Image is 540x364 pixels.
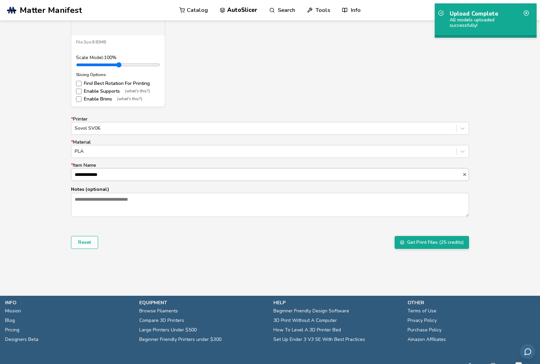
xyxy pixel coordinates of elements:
p: help [273,299,401,306]
a: How To Level A 3D Printer Bed [273,325,341,335]
button: *Item Name [462,172,469,177]
a: Designers Beta [5,335,38,344]
a: Compare 3D Printers [139,316,184,325]
div: File Size: 8.83MB [76,40,160,45]
label: Item Name [71,163,469,181]
p: Notes (optional) [71,186,469,193]
a: Privacy Policy [408,316,437,325]
input: *Item Name [71,168,462,181]
button: Get Print Files (25 credits) [395,236,469,249]
a: Amazon Affiliates [408,335,446,344]
a: Beginner Friendly Printers under $300 [139,335,221,344]
a: Mission [5,306,21,316]
a: Large Printers Under $500 [139,325,197,335]
a: Blog [5,316,15,325]
a: Terms of Use [408,306,436,316]
a: 3D Print Without A Computer [273,316,337,325]
label: Enable Brims [76,96,160,102]
button: Reset [71,236,98,249]
div: All models uploaded successfully! [450,17,522,28]
span: (what's this?) [125,89,150,94]
p: equipment [139,299,267,306]
input: Find Best Rotation For Printing [76,81,82,86]
input: Enable Supports(what's this?) [76,89,82,94]
div: Scale Model: 100 % [76,55,160,60]
p: info [5,299,132,306]
div: Slicing Options: [76,72,160,77]
label: Enable Supports [76,89,160,94]
p: Upload Complete [450,10,522,17]
span: Matter Manifest [20,5,82,15]
a: Purchase Policy [408,325,442,335]
a: Browse Filaments [139,306,178,316]
p: other [408,299,535,306]
label: Find Best Rotation For Printing [76,81,160,86]
textarea: Notes (optional) [71,193,469,216]
input: Enable Brims(what's this?) [76,96,82,102]
a: Pricing [5,325,19,335]
a: Beginner Friendly Design Software [273,306,349,316]
label: Material [71,140,469,158]
a: Set Up Ender 3 V3 SE With Best Practices [273,335,365,344]
span: (what's this?) [117,97,142,102]
label: Printer [71,116,469,135]
button: Send feedback via email [520,344,535,359]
